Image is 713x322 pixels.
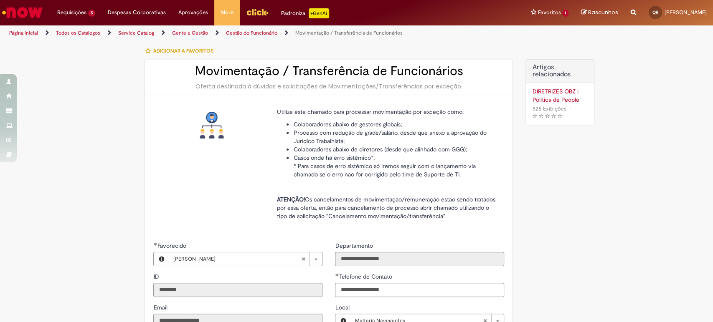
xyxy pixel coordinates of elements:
[145,42,218,60] button: Adicionar a Favoritos
[157,242,188,249] span: Necessários - Favorecido
[56,30,100,36] a: Todos os Catálogos
[153,283,322,297] input: ID
[581,9,618,17] a: Rascunhos
[335,273,339,277] span: Obrigatório Preenchido
[335,241,374,250] label: Somente leitura - Departamento
[562,10,568,17] span: 1
[335,304,351,311] span: Local
[532,87,588,104] a: DIRETRIZES OBZ | Política de People
[281,8,329,18] div: Padroniza
[153,272,160,281] label: Somente leitura - ID
[293,162,475,178] span: * Para casos de erro sistêmico só iremos seguir com o lançamento via chamado se o erro não for co...
[665,9,707,16] span: [PERSON_NAME]
[532,105,566,112] span: 528 Exibições
[309,8,329,18] p: +GenAi
[173,252,301,266] span: [PERSON_NAME]
[293,146,467,153] span: Colaboradores abaixo de diretores (desde que alinhado com GGG);
[226,30,277,36] a: Gestão do Funcionário
[172,30,208,36] a: Gente e Gestão
[293,154,374,161] span: Casos onde há erro sistêmico*.
[153,242,157,246] span: Obrigatório Preenchido
[1,4,44,21] img: ServiceNow
[154,252,169,266] button: Favorecido, Visualizar este registro Querlen Ribeiro
[221,8,233,17] span: More
[198,112,225,138] img: Movimentação / Transferência de Funcionários
[118,30,154,36] a: Service Catalog
[588,8,618,16] span: Rascunhos
[568,103,573,114] span: •
[335,252,504,266] input: Departamento
[57,8,86,17] span: Requisições
[293,129,486,145] span: Processo com redução de grade/salário, desde que anexo a aprovação do Jurídico Trabalhista;
[277,196,304,203] strong: ATENÇÃO!
[652,10,658,15] span: QR
[538,8,561,17] span: Favoritos
[178,8,208,17] span: Aprovações
[88,10,95,17] span: 5
[297,252,310,266] abbr: Limpar campo Favorecido
[9,30,38,36] a: Página inicial
[6,25,469,41] ul: Trilhas de página
[277,108,463,116] span: Utilize este chamado para processar movimentação por exceção como:
[532,64,588,78] h3: Artigos relacionados
[153,48,213,54] span: Adicionar a Favoritos
[339,273,393,280] span: Telefone de Contato
[246,6,269,18] img: click_logo_yellow_360x200.png
[293,121,402,128] span: Colaboradores abaixo de gestores globais;
[153,303,169,312] label: Somente leitura - Email
[277,196,495,220] span: Os cancelamentos de movimentação/remuneração estão sendo tratados por essa oferta, então para can...
[169,252,322,266] a: [PERSON_NAME]Limpar campo Favorecido
[153,82,504,91] div: Oferta destinada à dúvidas e solicitações de Movimentações/Transferências por exceção.
[108,8,166,17] span: Despesas Corporativas
[153,64,504,78] h2: Movimentação / Transferência de Funcionários
[295,30,403,36] a: Movimentação / Transferência de Funcionários
[335,283,504,297] input: Telefone de Contato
